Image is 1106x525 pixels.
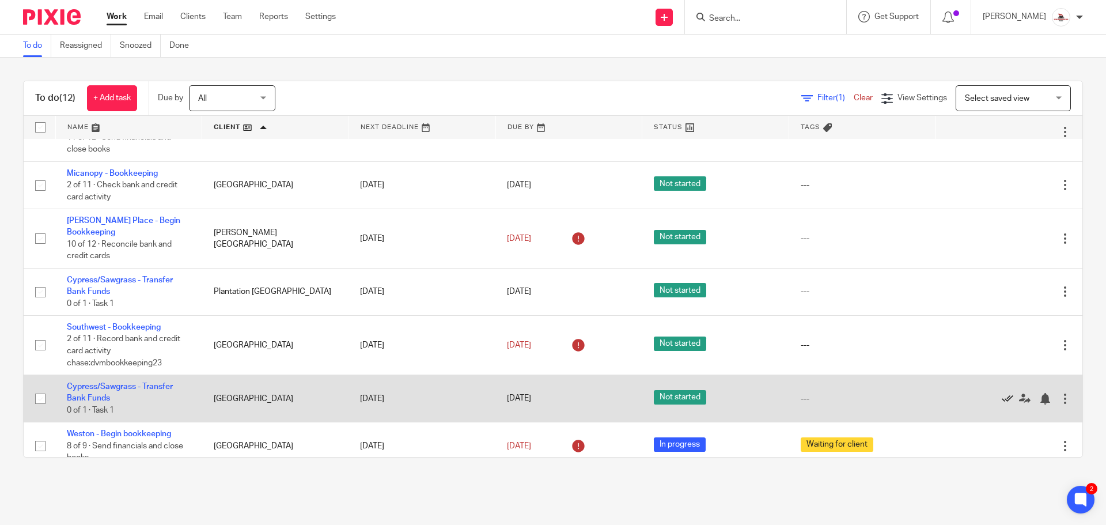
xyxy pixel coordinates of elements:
td: [GEOGRAPHIC_DATA] [202,375,349,422]
span: Select saved view [965,95,1029,103]
span: View Settings [897,94,947,102]
td: [DATE] [349,316,495,375]
a: Mark as done [1002,393,1019,405]
span: 0 of 1 · Task 1 [67,406,114,414]
span: 0 of 1 · Task 1 [67,300,114,308]
span: In progress [654,437,706,452]
a: To do [23,35,51,57]
span: (1) [836,94,845,102]
span: [DATE] [507,288,531,296]
span: 10 of 12 · Reconcile bank and credit cards [67,240,172,260]
td: [GEOGRAPHIC_DATA] [202,161,349,209]
a: Clients [180,11,206,22]
a: Work [107,11,127,22]
a: Cypress/Sawgrass - Transfer Bank Funds [67,276,173,296]
img: Pixie [23,9,81,25]
a: Clear [854,94,873,102]
div: --- [801,339,925,351]
td: [GEOGRAPHIC_DATA] [202,316,349,375]
a: Email [144,11,163,22]
a: + Add task [87,85,137,111]
td: [DATE] [349,209,495,269]
div: --- [801,233,925,244]
div: --- [801,286,925,297]
td: Plantation [GEOGRAPHIC_DATA] [202,268,349,315]
p: [PERSON_NAME] [983,11,1046,22]
td: [DATE] [349,161,495,209]
span: Tags [801,124,820,130]
td: [GEOGRAPHIC_DATA] [202,422,349,470]
input: Search [708,14,812,24]
span: Filter [817,94,854,102]
a: Weston - Begin bookkeeping [67,430,171,438]
span: All [198,95,207,103]
span: Get Support [874,13,919,21]
a: Cypress/Sawgrass - Transfer Bank Funds [67,383,173,402]
div: 2 [1086,483,1097,494]
h1: To do [35,92,75,104]
span: Not started [654,337,706,351]
span: 8 of 9 · Send financials and close books [67,442,183,462]
span: Waiting for client [801,437,873,452]
span: (12) [59,93,75,103]
span: Not started [654,283,706,297]
div: --- [801,393,925,405]
a: Snoozed [120,35,161,57]
p: Due by [158,92,183,104]
a: Southwest - Bookkeeping [67,323,161,331]
span: Not started [654,230,706,244]
a: Settings [305,11,336,22]
img: EtsyProfilePhoto.jpg [1052,8,1070,27]
a: Reports [259,11,288,22]
a: Team [223,11,242,22]
span: [DATE] [507,442,531,450]
span: Not started [654,390,706,405]
td: [DATE] [349,375,495,422]
td: [DATE] [349,268,495,315]
span: [DATE] [507,395,531,403]
div: --- [801,179,925,191]
span: [DATE] [507,181,531,189]
td: [PERSON_NAME][GEOGRAPHIC_DATA] [202,209,349,269]
td: [DATE] [349,422,495,470]
a: Reassigned [60,35,111,57]
span: [DATE] [507,235,531,243]
a: Done [169,35,198,57]
span: [DATE] [507,341,531,349]
a: [PERSON_NAME] Place - Begin Bookkeeping [67,217,180,236]
a: Micanopy - Bookkeeping [67,169,158,177]
span: 2 of 11 · Check bank and credit card activity [67,181,177,201]
span: Not started [654,176,706,191]
span: 2 of 11 · Record bank and credit card activity chase:dvmbookkeeping23 [67,335,180,367]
